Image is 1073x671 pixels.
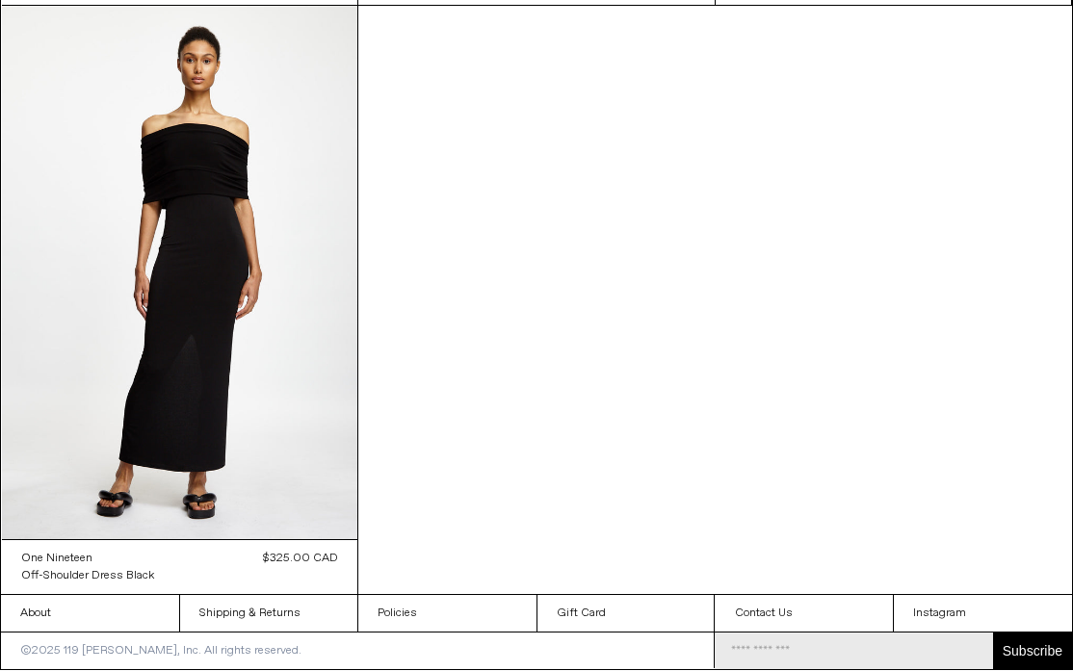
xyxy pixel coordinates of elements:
[1,595,179,632] a: About
[715,632,992,669] input: Email Address
[716,595,894,632] a: Contact Us
[21,551,92,567] div: One Nineteen
[894,595,1072,632] a: Instagram
[21,567,154,584] a: Off-Shoulder Dress Black
[1,632,321,669] p: ©2025 119 [PERSON_NAME], Inc. All rights reserved.
[180,595,358,632] a: Shipping & Returns
[2,6,358,539] img: One Nineteen Off-Shoulder Dress
[537,595,716,632] a: Gift Card
[358,595,536,632] a: Policies
[993,632,1072,669] button: Subscribe
[263,550,338,567] div: $325.00 CAD
[21,550,154,567] a: One Nineteen
[21,568,154,584] div: Off-Shoulder Dress Black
